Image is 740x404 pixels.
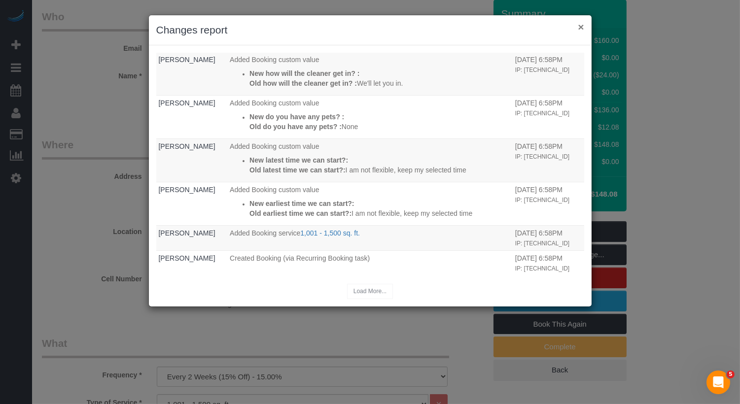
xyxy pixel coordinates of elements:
strong: Old do you have any pets? : [249,123,342,131]
td: Who [156,225,228,250]
small: IP: [TECHNICAL_ID] [515,153,569,160]
td: Who [156,95,228,138]
td: When [513,95,584,138]
a: [PERSON_NAME] [159,99,215,107]
p: We'll let you in. [249,78,510,88]
td: Who [156,138,228,182]
small: IP: [TECHNICAL_ID] [515,110,569,117]
span: Added Booking service [230,229,300,237]
button: × [578,22,584,32]
td: Who [156,182,228,225]
a: [PERSON_NAME] [159,56,215,64]
td: What [227,95,513,138]
td: Who [156,250,228,275]
span: Added Booking custom value [230,142,319,150]
td: Who [156,52,228,95]
small: IP: [TECHNICAL_ID] [515,197,569,203]
td: What [227,250,513,275]
small: IP: [TECHNICAL_ID] [515,67,569,73]
a: 1,001 - 1,500 sq. ft. [300,229,360,237]
td: What [227,138,513,182]
td: When [513,182,584,225]
strong: New how will the cleaner get in? : [249,69,359,77]
td: When [513,138,584,182]
td: When [513,250,584,275]
p: I am not flexible, keep my selected time [249,208,510,218]
strong: New earliest time we can start?: [249,200,354,207]
span: Added Booking custom value [230,99,319,107]
strong: New do you have any pets? : [249,113,344,121]
a: [PERSON_NAME] [159,186,215,194]
p: None [249,122,510,132]
span: Added Booking custom value [230,56,319,64]
strong: Old how will the cleaner get in? : [249,79,357,87]
sui-modal: Changes report [149,15,592,306]
a: [PERSON_NAME] [159,142,215,150]
span: Added Booking custom value [230,186,319,194]
a: [PERSON_NAME] [159,229,215,237]
td: What [227,52,513,95]
small: IP: [TECHNICAL_ID] [515,265,569,272]
strong: Old earliest time we can start?: [249,209,352,217]
td: When [513,52,584,95]
span: 5 [727,370,735,378]
td: What [227,225,513,250]
span: Created Booking (via Recurring Booking task) [230,254,370,262]
a: [PERSON_NAME] [159,254,215,262]
iframe: Intercom live chat [706,370,730,394]
td: When [513,225,584,250]
p: I am not flexible, keep my selected time [249,165,510,175]
h3: Changes report [156,23,584,37]
td: What [227,182,513,225]
small: IP: [TECHNICAL_ID] [515,240,569,247]
strong: New latest time we can start?: [249,156,348,164]
strong: Old latest time we can start?: [249,166,346,174]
